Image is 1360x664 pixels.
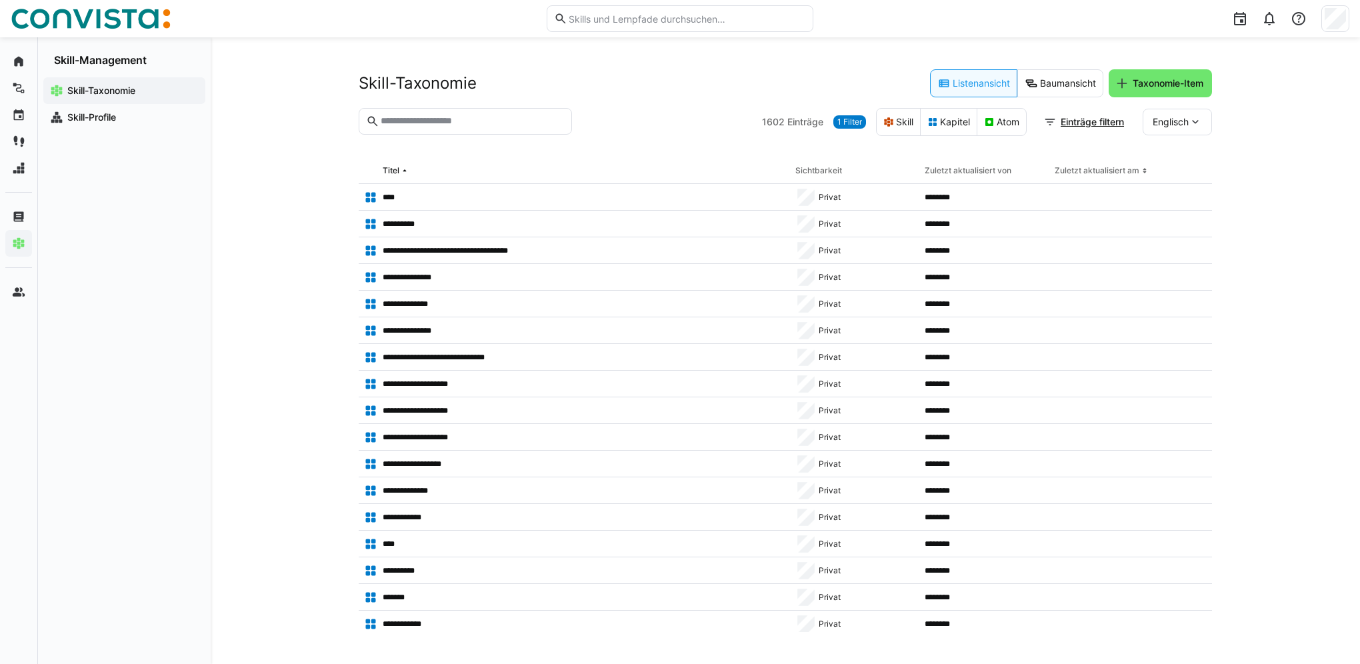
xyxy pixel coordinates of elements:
[819,272,841,283] span: Privat
[359,73,477,93] h2: Skill-Taxonomie
[819,379,841,389] span: Privat
[819,432,841,443] span: Privat
[819,405,841,416] span: Privat
[819,245,841,256] span: Privat
[977,108,1027,136] eds-button-option: Atom
[1017,69,1103,97] eds-button-option: Baumansicht
[819,192,841,203] span: Privat
[1059,115,1126,129] span: Einträge filtern
[930,69,1017,97] eds-button-option: Listenansicht
[1153,115,1189,129] span: Englisch
[819,512,841,523] span: Privat
[819,485,841,496] span: Privat
[787,115,823,129] span: Einträge
[925,165,1011,176] div: Zuletzt aktualisiert von
[819,352,841,363] span: Privat
[1055,165,1139,176] div: Zuletzt aktualisiert am
[795,165,842,176] div: Sichtbarkeit
[819,565,841,576] span: Privat
[819,219,841,229] span: Privat
[1037,109,1133,135] button: Einträge filtern
[920,108,977,136] eds-button-option: Kapitel
[837,117,862,127] span: 1 Filter
[1131,77,1205,90] span: Taxonomie-Item
[819,299,841,309] span: Privat
[383,165,399,176] div: Titel
[819,592,841,603] span: Privat
[876,108,921,136] eds-button-option: Skill
[762,115,785,129] span: 1602
[819,325,841,336] span: Privat
[819,539,841,549] span: Privat
[567,13,806,25] input: Skills und Lernpfade durchsuchen…
[819,619,841,629] span: Privat
[819,459,841,469] span: Privat
[1109,69,1212,97] button: Taxonomie-Item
